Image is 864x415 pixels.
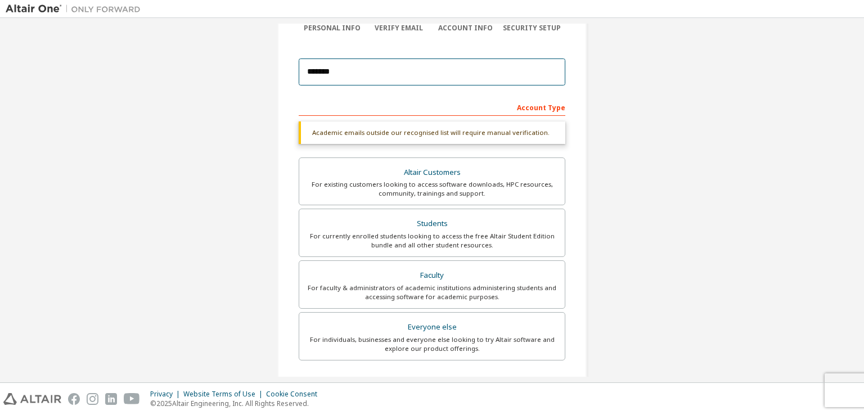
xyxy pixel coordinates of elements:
img: linkedin.svg [105,393,117,405]
p: © 2025 Altair Engineering, Inc. All Rights Reserved. [150,399,324,408]
img: altair_logo.svg [3,393,61,405]
div: Everyone else [306,319,558,335]
div: Privacy [150,390,183,399]
div: Account Info [432,24,499,33]
img: youtube.svg [124,393,140,405]
div: Account Type [299,98,565,116]
div: For faculty & administrators of academic institutions administering students and accessing softwa... [306,283,558,301]
img: Altair One [6,3,146,15]
div: Altair Customers [306,165,558,181]
img: instagram.svg [87,393,98,405]
div: For existing customers looking to access software downloads, HPC resources, community, trainings ... [306,180,558,198]
div: Students [306,216,558,232]
div: Personal Info [299,24,366,33]
img: facebook.svg [68,393,80,405]
div: Academic emails outside our recognised list will require manual verification. [299,121,565,144]
div: Verify Email [366,24,433,33]
div: Cookie Consent [266,390,324,399]
div: For individuals, businesses and everyone else looking to try Altair software and explore our prod... [306,335,558,353]
div: Website Terms of Use [183,390,266,399]
div: Security Setup [499,24,566,33]
div: Faculty [306,268,558,283]
div: For currently enrolled students looking to access the free Altair Student Edition bundle and all ... [306,232,558,250]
